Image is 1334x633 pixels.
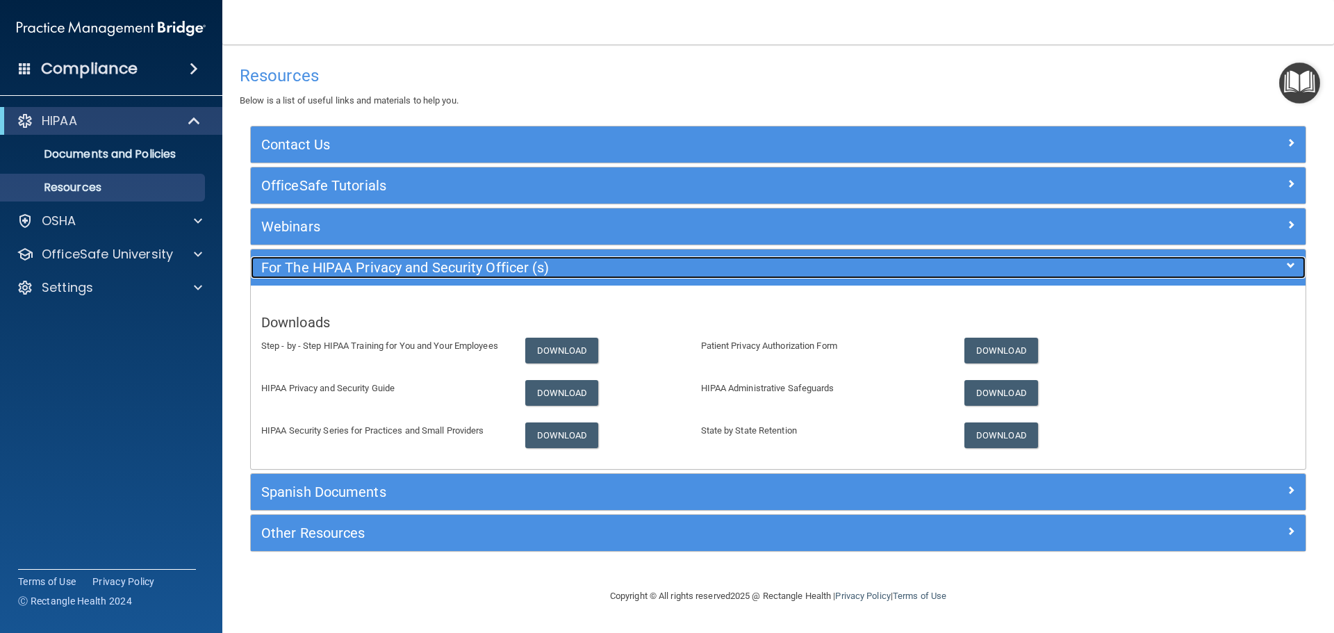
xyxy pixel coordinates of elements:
p: Settings [42,279,93,296]
a: OfficeSafe Tutorials [261,174,1295,197]
button: Open Resource Center [1279,63,1320,104]
h5: OfficeSafe Tutorials [261,178,1032,193]
p: HIPAA Security Series for Practices and Small Providers [261,422,504,439]
p: Documents and Policies [9,147,199,161]
p: HIPAA Administrative Safeguards [701,380,944,397]
span: Below is a list of useful links and materials to help you. [240,95,459,106]
p: HIPAA Privacy and Security Guide [261,380,504,397]
a: Settings [17,279,202,296]
h5: Downloads [261,315,1295,330]
p: Resources [9,181,199,195]
h5: Contact Us [261,137,1032,152]
a: Download [964,338,1038,363]
a: Contact Us [261,133,1295,156]
img: PMB logo [17,15,206,42]
p: OfficeSafe University [42,246,173,263]
a: Webinars [261,215,1295,238]
p: State by State Retention [701,422,944,439]
h4: Resources [240,67,1317,85]
a: HIPAA [17,113,201,129]
div: Copyright © All rights reserved 2025 @ Rectangle Health | | [525,574,1032,618]
a: OSHA [17,213,202,229]
a: Download [525,422,599,448]
a: Download [525,380,599,406]
a: OfficeSafe University [17,246,202,263]
span: Ⓒ Rectangle Health 2024 [18,594,132,608]
a: Privacy Policy [92,575,155,589]
a: Download [525,338,599,363]
h5: For The HIPAA Privacy and Security Officer (s) [261,260,1032,275]
a: Download [964,422,1038,448]
h4: Compliance [41,59,138,79]
a: Terms of Use [893,591,946,601]
a: Other Resources [261,522,1295,544]
h5: Spanish Documents [261,484,1032,500]
p: Step - by - Step HIPAA Training for You and Your Employees [261,338,504,354]
p: OSHA [42,213,76,229]
p: Patient Privacy Authorization Form [701,338,944,354]
a: Spanish Documents [261,481,1295,503]
iframe: Drift Widget Chat Controller [1265,537,1317,590]
a: Terms of Use [18,575,76,589]
a: For The HIPAA Privacy and Security Officer (s) [261,256,1295,279]
h5: Other Resources [261,525,1032,541]
a: Privacy Policy [835,591,890,601]
a: Download [964,380,1038,406]
h5: Webinars [261,219,1032,234]
p: HIPAA [42,113,77,129]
